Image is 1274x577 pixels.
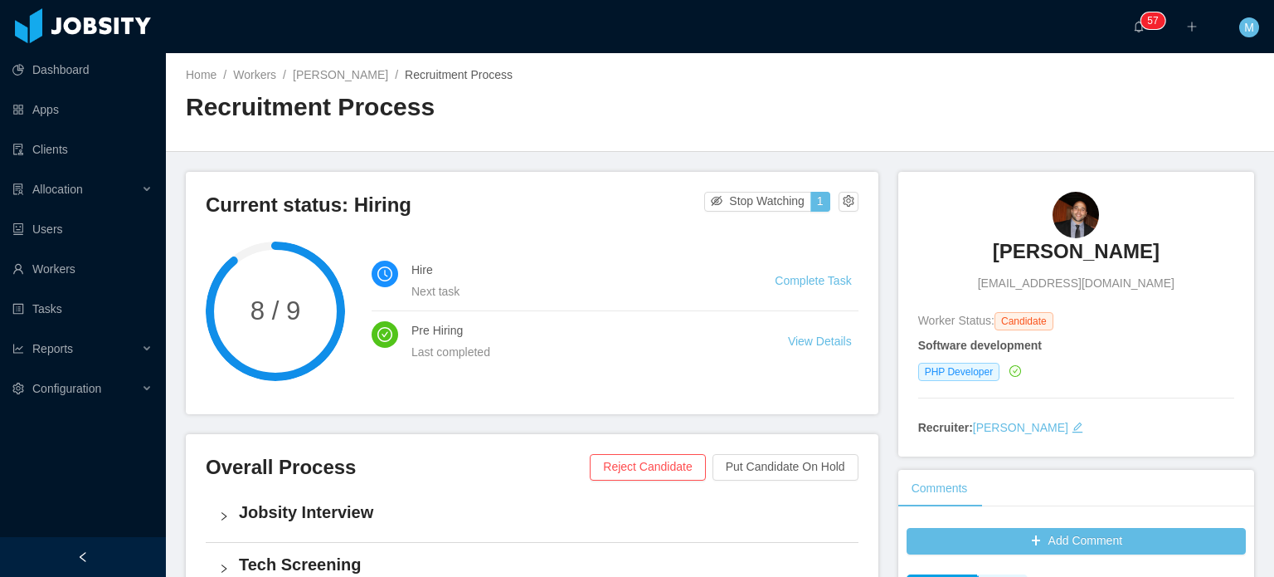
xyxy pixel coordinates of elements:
span: M [1244,17,1254,37]
h4: Pre Hiring [411,321,748,340]
span: / [283,68,286,81]
h4: Tech Screening [239,553,845,576]
i: icon: line-chart [12,343,24,355]
i: icon: right [219,564,229,574]
h4: Hire [411,261,735,279]
i: icon: right [219,511,229,521]
i: icon: check-circle [1009,365,1021,377]
a: View Details [788,335,852,348]
div: Next task [411,282,735,301]
h3: Current status: Hiring [206,192,704,218]
button: icon: eye-invisibleStop Watching [704,192,811,212]
a: icon: pie-chartDashboard [12,53,153,86]
i: icon: bell [1133,21,1145,32]
strong: Software development [918,339,1042,352]
button: Put Candidate On Hold [712,454,858,481]
img: 366e128d-bf69-4659-8d44-f2bdba5ceba8_6876a8883bf3d-90w.png [1053,192,1099,238]
sup: 57 [1140,12,1165,29]
span: Allocation [32,183,83,196]
i: icon: setting [12,383,24,394]
a: icon: robotUsers [12,213,153,246]
span: / [223,68,226,81]
a: icon: appstoreApps [12,93,153,126]
span: Worker Status: [918,314,994,327]
button: 1 [810,192,830,212]
a: Workers [233,68,276,81]
a: icon: auditClients [12,133,153,166]
span: Reports [32,342,73,355]
h3: Overall Process [206,454,590,481]
span: PHP Developer [918,363,1000,381]
h2: Recruitment Process [186,90,720,125]
div: Comments [898,470,981,507]
p: 5 [1147,12,1153,29]
i: icon: plus [1186,21,1198,32]
a: [PERSON_NAME] [973,421,1068,434]
button: icon: plusAdd Comment [907,528,1246,555]
i: icon: check-circle [377,327,392,342]
div: icon: rightJobsity Interview [206,491,858,542]
i: icon: clock-circle [377,266,392,281]
p: 7 [1153,12,1159,29]
i: icon: edit [1072,422,1083,433]
a: [PERSON_NAME] [293,68,388,81]
a: Complete Task [775,274,851,287]
i: icon: solution [12,183,24,195]
strong: Recruiter: [918,421,973,434]
button: icon: setting [839,192,858,212]
h3: [PERSON_NAME] [993,238,1160,265]
span: [EMAIL_ADDRESS][DOMAIN_NAME] [978,275,1174,292]
span: / [395,68,398,81]
a: [PERSON_NAME] [993,238,1160,275]
span: Recruitment Process [405,68,513,81]
a: icon: profileTasks [12,292,153,325]
a: icon: check-circle [1006,364,1021,378]
a: Home [186,68,216,81]
a: icon: userWorkers [12,252,153,286]
span: 8 / 9 [206,298,345,324]
span: Candidate [994,312,1053,330]
div: Last completed [411,343,748,361]
h4: Jobsity Interview [239,501,845,524]
span: Configuration [32,382,101,395]
button: Reject Candidate [590,454,705,481]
